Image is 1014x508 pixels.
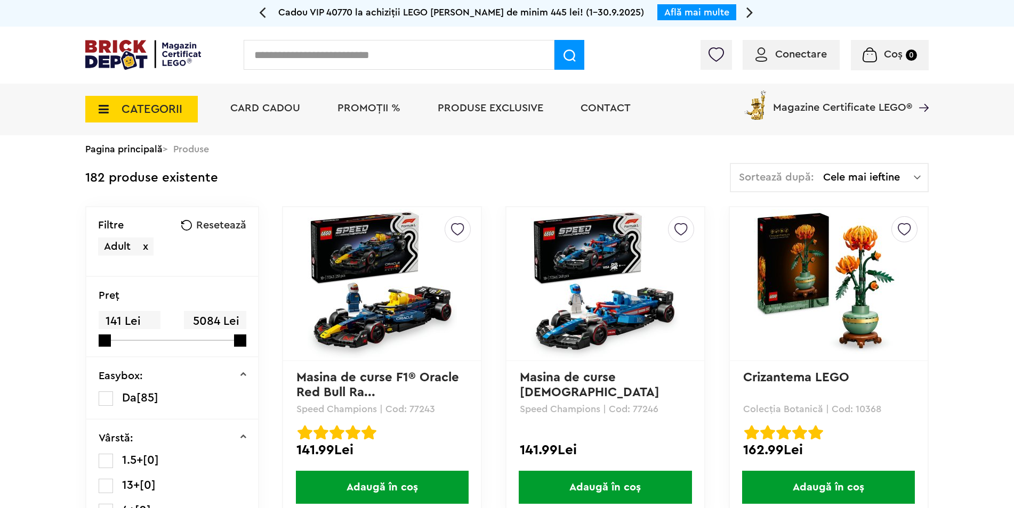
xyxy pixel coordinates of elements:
a: Adaugă în coș [506,471,704,504]
span: Coș [884,49,903,60]
img: Evaluare cu stele [744,425,759,440]
span: Adaugă în coș [519,471,691,504]
p: Speed Champions | Cod: 77246 [520,404,691,414]
span: 13+ [122,479,140,491]
span: Cele mai ieftine [823,172,914,183]
img: Evaluare cu stele [297,425,312,440]
div: 141.99Lei [520,443,691,457]
a: Adaugă în coș [730,471,928,504]
span: Adaugă în coș [296,471,469,504]
a: Crizantema LEGO [743,371,849,384]
img: Evaluare cu stele [313,425,328,440]
a: Contact [581,103,631,113]
a: Masina de curse F1® Oracle Red Bull Ra... [296,371,463,399]
span: CATEGORII [122,103,182,115]
span: [0] [140,479,156,491]
span: Magazine Certificate LEGO® [773,88,912,113]
span: Adaugă în coș [742,471,915,504]
span: x [143,241,148,252]
p: Vârstă: [99,433,133,444]
span: Adult [104,241,131,252]
span: Sortează după: [739,172,814,183]
img: Evaluare cu stele [345,425,360,440]
span: 141 Lei [99,311,160,332]
img: Crizantema LEGO [754,209,903,358]
a: Produse exclusive [438,103,543,113]
img: Evaluare cu stele [329,425,344,440]
p: Colecția Botanică | Cod: 10368 [743,404,914,414]
a: Conectare [755,49,827,60]
span: [85] [136,392,158,404]
div: > Produse [85,135,929,163]
a: Află mai multe [664,7,729,17]
div: 182 produse existente [85,163,218,193]
span: Cadou VIP 40770 la achiziții LEGO [PERSON_NAME] de minim 445 lei! (1-30.9.2025) [278,7,644,17]
small: 0 [906,50,917,61]
img: Evaluare cu stele [808,425,823,440]
img: Evaluare cu stele [776,425,791,440]
a: Card Cadou [230,103,300,113]
div: 162.99Lei [743,443,914,457]
img: Masina de curse F1® Visa Cash App RB VCARB 01 [530,209,680,358]
span: 1.5+ [122,454,143,466]
a: Pagina principală [85,144,163,154]
a: Adaugă în coș [283,471,481,504]
img: Evaluare cu stele [760,425,775,440]
img: Masina de curse F1® Oracle Red Bull Racing RB20 [308,209,457,358]
span: Resetează [196,220,246,231]
p: Preţ [99,290,119,301]
div: 141.99Lei [296,443,468,457]
span: 5084 Lei [184,311,246,332]
img: Evaluare cu stele [792,425,807,440]
p: Filtre [98,220,124,231]
p: Easybox: [99,371,143,381]
a: PROMOȚII % [337,103,400,113]
p: Speed Champions | Cod: 77243 [296,404,468,414]
img: Evaluare cu stele [361,425,376,440]
a: Masina de curse [DEMOGRAPHIC_DATA] Cash App RB V... [520,371,663,414]
span: Conectare [775,49,827,60]
span: [0] [143,454,159,466]
a: Magazine Certificate LEGO® [912,88,929,99]
span: Da [122,392,136,404]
